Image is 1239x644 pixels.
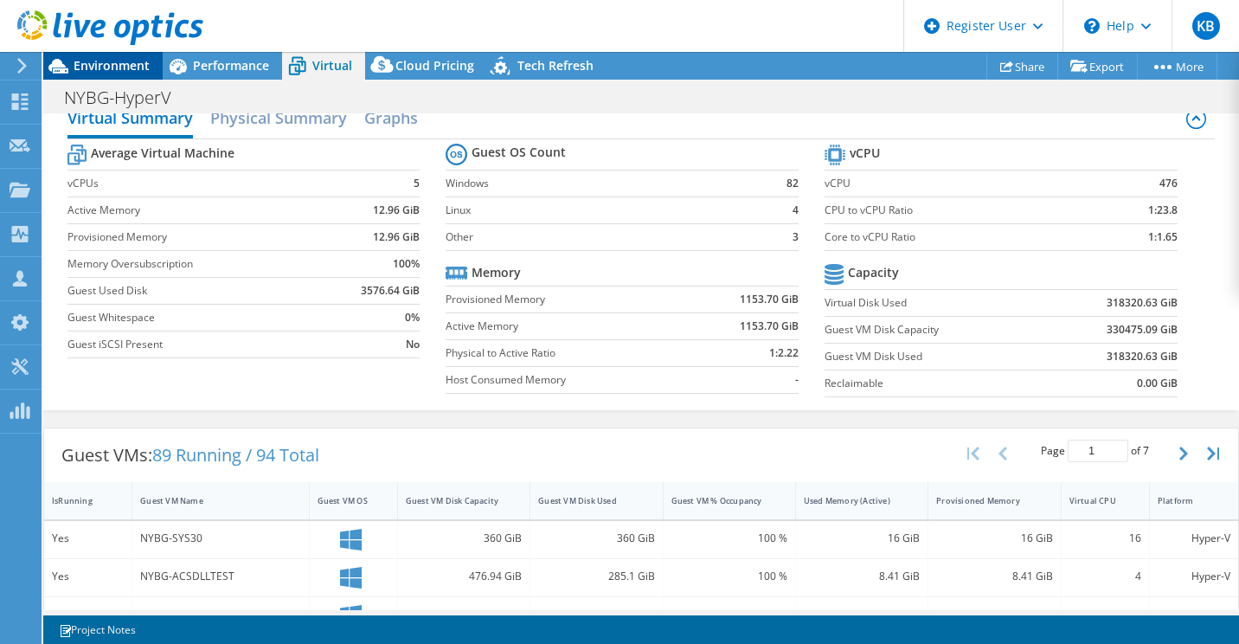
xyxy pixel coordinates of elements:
[804,567,920,586] div: 8.41 GiB
[769,345,799,362] b: 1:2.22
[671,567,787,586] div: 100 %
[825,229,1097,246] label: Core to vCPU Ratio
[825,294,1049,312] label: Virtual Disk Used
[825,175,1097,192] label: vCPU
[47,619,148,641] a: Project Notes
[517,57,594,74] span: Tech Refresh
[804,605,920,624] div: 16 GiB
[848,264,899,281] b: Capacity
[406,495,501,506] div: Guest VM Disk Capacity
[472,264,521,281] b: Memory
[56,88,198,107] h1: NYBG-HyperV
[52,605,124,624] div: Yes
[1069,529,1141,548] div: 16
[446,318,688,335] label: Active Memory
[671,605,787,624] div: 100 %
[538,529,654,548] div: 360 GiB
[936,495,1031,506] div: Provisioned Memory
[1192,12,1220,40] span: KB
[446,291,688,308] label: Provisioned Memory
[67,175,329,192] label: vCPUs
[825,375,1049,392] label: Reclaimable
[1107,321,1178,338] b: 330475.09 GiB
[446,371,688,389] label: Host Consumed Memory
[850,145,880,162] b: vCPU
[406,336,420,353] b: No
[793,202,799,219] b: 4
[140,567,300,586] div: NYBG-ACSDLLTEST
[393,255,420,273] b: 100%
[44,428,337,482] div: Guest VMs:
[52,495,103,506] div: IsRunning
[152,443,319,467] span: 89 Running / 94 Total
[193,57,269,74] span: Performance
[318,495,369,506] div: Guest VM OS
[825,348,1049,365] label: Guest VM Disk Used
[1069,567,1141,586] div: 4
[361,282,420,299] b: 3576.64 GiB
[786,175,799,192] b: 82
[472,144,566,161] b: Guest OS Count
[740,318,799,335] b: 1153.70 GiB
[1057,53,1138,80] a: Export
[671,495,767,506] div: Guest VM % Occupancy
[804,495,899,506] div: Used Memory (Active)
[67,336,329,353] label: Guest iSCSI Present
[671,529,787,548] div: 100 %
[52,529,124,548] div: Yes
[210,100,347,135] h2: Physical Summary
[825,321,1049,338] label: Guest VM Disk Capacity
[446,175,766,192] label: Windows
[405,309,420,326] b: 0%
[446,345,688,362] label: Physical to Active Ratio
[538,567,654,586] div: 285.1 GiB
[825,202,1097,219] label: CPU to vCPU Ratio
[414,175,420,192] b: 5
[67,202,329,219] label: Active Memory
[1148,229,1178,246] b: 1:1.65
[312,57,352,74] span: Virtual
[936,605,1052,624] div: 16 GiB
[373,229,420,246] b: 12.96 GiB
[395,57,474,74] span: Cloud Pricing
[67,255,329,273] label: Memory Oversubscription
[538,605,654,624] div: 403.17 GiB
[1137,375,1178,392] b: 0.00 GiB
[373,202,420,219] b: 12.96 GiB
[406,567,522,586] div: 476.94 GiB
[1041,440,1149,462] span: Page of
[740,291,799,308] b: 1153.70 GiB
[936,567,1052,586] div: 8.41 GiB
[140,529,300,548] div: NYBG-SYS30
[1158,605,1230,624] div: Hyper-V
[91,145,234,162] b: Average Virtual Machine
[1158,567,1230,586] div: Hyper-V
[1068,440,1128,462] input: jump to page
[74,57,150,74] span: Environment
[1158,495,1210,506] div: Platform
[406,605,522,624] div: 520 GiB
[936,529,1052,548] div: 16 GiB
[1069,605,1141,624] div: 8
[52,567,124,586] div: Yes
[1143,443,1149,458] span: 7
[67,229,329,246] label: Provisioned Memory
[538,495,633,506] div: Guest VM Disk Used
[446,202,766,219] label: Linux
[1107,294,1178,312] b: 318320.63 GiB
[446,229,766,246] label: Other
[140,495,279,506] div: Guest VM Name
[1159,175,1178,192] b: 476
[986,53,1058,80] a: Share
[1158,529,1230,548] div: Hyper-V
[364,100,418,135] h2: Graphs
[795,371,799,389] b: -
[67,100,193,138] h2: Virtual Summary
[1137,53,1217,80] a: More
[804,529,920,548] div: 16 GiB
[1107,348,1178,365] b: 318320.63 GiB
[140,605,300,624] div: NYBG-ITMDT
[793,229,799,246] b: 3
[67,282,329,299] label: Guest Used Disk
[406,529,522,548] div: 360 GiB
